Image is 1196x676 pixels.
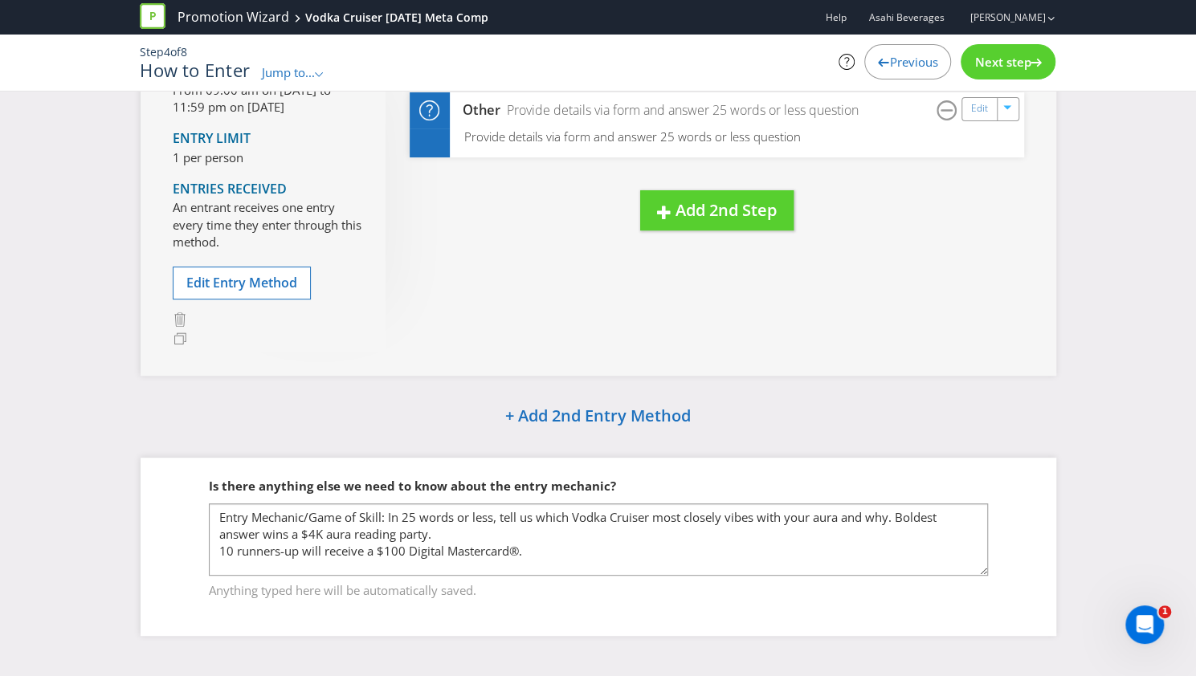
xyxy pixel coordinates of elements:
span: Provide details via form and answer 25 words or less question [464,128,801,145]
h4: Entries Received [173,182,361,197]
button: Add 2nd Step [640,190,794,231]
p: 1 per person [173,149,361,166]
span: of [170,44,181,59]
span: Next step [974,54,1031,70]
textarea: Entry Mechanic/Game of Skill: In 25 words or less, tell us which Vodka Cruiser most closely vibes... [209,503,988,576]
p: An entrant receives one entry every time they enter through this method. [173,199,361,250]
span: Asahi Beverages [868,10,944,24]
span: + Add 2nd Entry Method [505,405,691,426]
div: Other [450,101,501,120]
span: 1 [1158,605,1171,618]
iframe: Intercom live chat [1125,605,1164,644]
h1: How to Enter [140,60,250,79]
button: + Add 2nd Entry Method [464,400,732,434]
button: Edit Entry Method [173,267,311,299]
span: Anything typed here will be automatically saved. [209,576,988,600]
span: Add 2nd Step [676,199,777,221]
a: [PERSON_NAME] [953,10,1045,24]
a: Help [825,10,846,24]
span: Entry Limit [173,129,251,147]
span: 4 [164,44,170,59]
a: Promotion Wizard [178,8,289,26]
span: Edit Entry Method [186,274,297,291]
span: Is there anything else we need to know about the entry mechanic? [209,478,616,494]
span: Jump to... [262,64,315,80]
span: Previous [889,54,937,70]
div: Vodka Cruiser [DATE] Meta Comp [305,10,488,26]
span: Step [140,44,164,59]
div: Provide details via form and answer 25 words or less question [500,101,859,120]
a: Edit [971,100,988,118]
span: 8 [181,44,187,59]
